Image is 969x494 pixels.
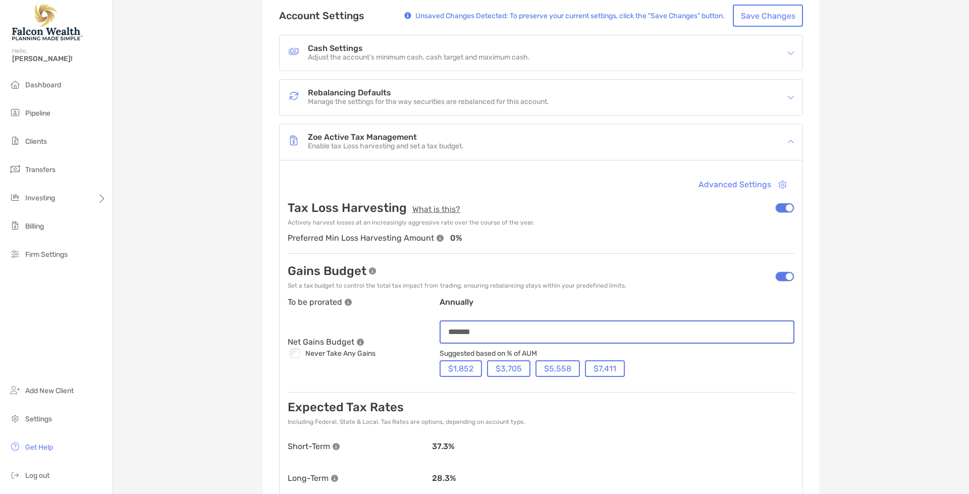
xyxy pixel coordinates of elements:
p: Short-Term [288,442,330,451]
span: Firm Settings [25,250,68,259]
p: Including Federal, State & Local. Tax Rates are options, depending on account type. [288,418,525,426]
span: Investing [25,194,55,202]
img: info tooltip [345,299,352,306]
button: $3,705 [487,360,530,377]
img: info tooltip [333,443,340,450]
img: get-help icon [9,441,21,453]
p: Unsaved Changes Detected: To preserve your current settings, click the "Save Changes" button. [415,10,725,22]
img: logout icon [9,469,21,481]
img: icon arrow [787,138,794,145]
img: icon info [404,12,411,19]
img: Zoe Active Tax Management [288,134,300,146]
img: Falcon Wealth Planning Logo [12,4,83,40]
img: billing icon [9,219,21,232]
p: Gains Budget [288,264,366,278]
p: Expected Tax Rates [288,400,404,414]
img: info tooltip [331,475,338,482]
span: Transfers [25,166,56,174]
div: icon arrowCash SettingsCash SettingsAdjust the account’s minimum cash, cash target and maximum cash. [280,35,802,71]
img: icon arrow [787,94,794,101]
img: investing icon [9,191,21,203]
h4: Rebalancing Defaults [308,89,549,97]
img: info tooltip [437,235,444,242]
p: Set a tax budget to control the total tax impact from trading, ensuring rebalancing stays within ... [288,282,626,290]
p: 0 % [445,233,462,243]
button: $7,411 [585,360,625,377]
img: settings icon [9,412,21,424]
button: Advanced Settings [690,174,794,196]
p: annually [440,297,794,314]
p: 28.3 % [432,473,794,483]
img: Rebalancing Defaults [288,90,300,102]
img: icon arrow [787,49,794,57]
span: Get Help [25,443,53,452]
button: What is this? [409,204,463,215]
p: Manage the settings for the way securities are rebalanced for this account. [308,98,549,106]
img: info tooltip [369,267,376,275]
span: Add New Client [25,387,74,395]
span: Settings [25,415,52,423]
p: Enable tax Loss harvesting and set a tax budget. [308,142,464,151]
button: $5,558 [535,360,580,377]
p: Suggested based on % of AUM [440,350,794,358]
div: icon arrowZoe Active Tax ManagementZoe Active Tax ManagementEnable tax Loss harvesting and set a ... [280,124,802,159]
p: Long-Term [288,473,329,483]
img: Cash Settings [288,45,300,58]
img: clients icon [9,135,21,147]
img: firm-settings icon [9,248,21,260]
img: transfers icon [9,163,21,175]
p: 37.3 % [432,442,794,451]
button: Save Changes [733,5,803,27]
p: To be prorated [288,297,342,307]
p: Preferred Min Loss Harvesting Amount [288,232,434,244]
img: add_new_client icon [9,384,21,396]
span: Pipeline [25,109,50,118]
span: Clients [25,137,47,146]
span: Log out [25,471,49,480]
p: Net Gains Budget [288,337,354,347]
h4: Cash Settings [308,44,530,53]
img: info tooltip [357,339,364,346]
span: [PERSON_NAME]! [12,54,106,63]
span: Dashboard [25,81,61,89]
span: Billing [25,222,44,231]
p: Never Take Any Gains [305,349,375,358]
p: Tax Loss Harvesting [288,201,407,215]
button: $1,852 [440,360,482,377]
div: icon arrowRebalancing DefaultsRebalancing DefaultsManage the settings for the way securities are ... [280,80,802,115]
h2: Account Settings [279,10,364,22]
img: pipeline icon [9,106,21,119]
h4: Zoe Active Tax Management [308,133,464,142]
p: Adjust the account’s minimum cash, cash target and maximum cash. [308,53,530,62]
p: Actively harvest losses at an increasingly aggressive rate over the course of the year. [288,219,794,227]
img: dashboard icon [9,78,21,90]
